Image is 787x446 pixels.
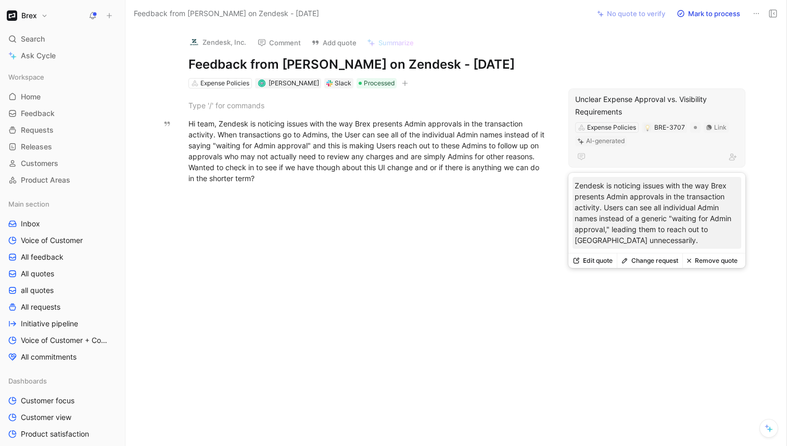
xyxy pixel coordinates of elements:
[21,235,83,246] span: Voice of Customer
[4,316,121,332] a: Initiative pipeline
[568,253,617,268] button: Edit quote
[189,37,199,47] img: logo
[4,31,121,47] div: Search
[21,49,56,62] span: Ask Cycle
[21,396,74,406] span: Customer focus
[21,219,40,229] span: Inbox
[335,78,351,88] div: Slack
[575,93,739,118] div: Unclear Expense Approval vs. Visibility Requirements
[4,393,121,409] a: Customer focus
[4,349,121,365] a: All commitments
[378,38,414,47] span: Summarize
[592,6,670,21] button: No quote to verify
[21,125,54,135] span: Requests
[4,196,121,212] div: Main section
[8,199,49,209] span: Main section
[21,142,52,152] span: Releases
[21,33,45,45] span: Search
[714,122,727,133] div: Link
[4,333,121,348] a: Voice of Customer + Commercial NRR Feedback
[682,253,742,268] button: Remove quote
[4,233,121,248] a: Voice of Customer
[4,196,121,365] div: Main sectionInboxVoice of CustomerAll feedbackAll quotesall quotesAll requestsInitiative pipeline...
[134,7,319,20] span: Feedback from [PERSON_NAME] on Zendesk - [DATE]
[4,139,121,155] a: Releases
[21,302,60,312] span: All requests
[21,429,89,439] span: Product satisfaction
[4,373,121,389] div: Dashboards
[307,35,361,50] button: Add quote
[4,172,121,188] a: Product Areas
[4,426,121,442] a: Product satisfaction
[586,136,625,146] div: AI-generated
[362,35,418,50] button: Summarize
[4,69,121,85] div: Workspace
[644,124,651,131] button: 💡
[4,410,121,425] a: Customer view
[8,376,47,386] span: Dashboards
[21,175,70,185] span: Product Areas
[21,252,64,262] span: All feedback
[4,299,121,315] a: All requests
[4,89,121,105] a: Home
[617,253,682,268] button: Change request
[21,352,77,362] span: All commitments
[4,8,50,23] button: BrexBrex
[4,48,121,63] a: Ask Cycle
[8,72,44,82] span: Workspace
[21,335,111,346] span: Voice of Customer + Commercial NRR Feedback
[21,92,41,102] span: Home
[575,180,739,246] p: Zendesk is noticing issues with the way Brex presents Admin approvals in the transaction activity...
[21,158,58,169] span: Customers
[253,35,306,50] button: Comment
[21,412,71,423] span: Customer view
[21,318,78,329] span: Initiative pipeline
[21,11,37,20] h1: Brex
[4,156,121,171] a: Customers
[357,78,397,88] div: Processed
[4,283,121,298] a: all quotes
[587,122,636,133] div: Expense Policies
[672,6,745,21] button: Mark to process
[364,78,395,88] span: Processed
[188,118,549,184] div: Hi team, Zendesk is noticing issues with the way Brex presents Admin approvals in the transaction...
[4,106,121,121] a: Feedback
[184,34,251,50] button: logoZendesk, Inc.
[7,10,17,21] img: Brex
[21,269,54,279] span: All quotes
[200,78,249,88] div: Expense Policies
[269,79,319,87] span: [PERSON_NAME]
[654,122,685,133] div: BRE-3707
[4,266,121,282] a: All quotes
[644,125,651,131] img: 💡
[21,108,55,119] span: Feedback
[188,56,549,73] h1: Feedback from [PERSON_NAME] on Zendesk - [DATE]
[4,249,121,265] a: All feedback
[259,81,264,86] img: avatar
[4,122,121,138] a: Requests
[4,216,121,232] a: Inbox
[21,285,54,296] span: all quotes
